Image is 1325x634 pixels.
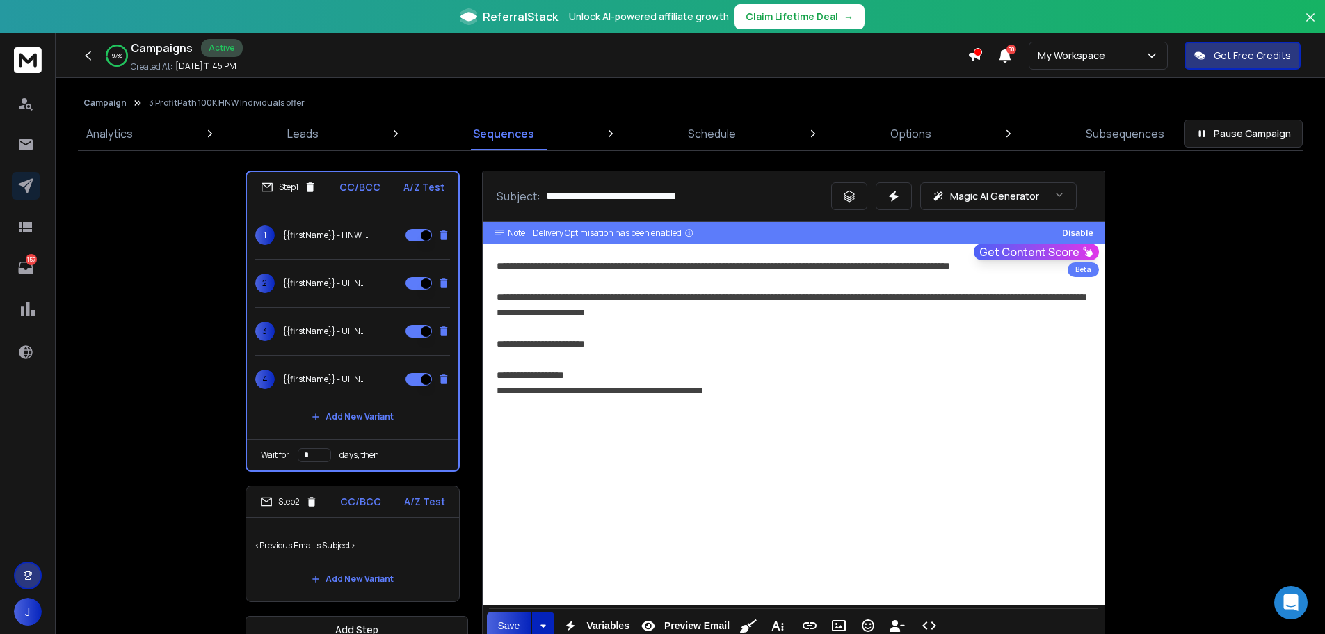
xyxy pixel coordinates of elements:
h1: Campaigns [131,40,193,56]
p: {{firstName}} - HNW individuals [283,230,372,241]
div: Step 2 [260,496,318,508]
a: Options [882,117,940,150]
button: J [14,598,42,626]
a: Sequences [465,117,543,150]
a: Subsequences [1077,117,1173,150]
button: Get Content Score [974,244,1099,260]
li: Step2CC/BCCA/Z Test<Previous Email's Subject>Add New Variant [246,486,460,602]
button: Add New Variant [300,565,405,593]
p: Schedule [688,125,736,142]
p: Unlock AI-powered affiliate growth [569,10,729,24]
p: 3 ProfitPath 100K HNW Individuals offer [149,97,305,109]
div: Delivery Optimisation has been enabled [533,228,694,239]
div: Beta [1068,262,1099,277]
span: → [844,10,853,24]
button: Claim Lifetime Deal→ [734,4,865,29]
p: Analytics [86,125,133,142]
p: Get Free Credits [1214,49,1291,63]
div: Step 1 [261,181,316,193]
button: Close banner [1301,8,1319,42]
p: {{firstName}} - UHNW individuals [283,326,372,337]
li: Step1CC/BCCA/Z Test1{{firstName}} - HNW individuals2{{firstName}} - UHNW individuals3{{firstName}... [246,171,460,472]
span: 1 [255,225,275,245]
button: Add New Variant [300,403,405,431]
a: Analytics [78,117,141,150]
span: 3 [255,322,275,341]
p: 157 [26,254,37,265]
p: {{firstName}} - UHNW individuals [283,278,372,289]
span: Variables [584,620,632,632]
p: Sequences [473,125,534,142]
div: Open Intercom Messenger [1274,586,1308,619]
p: CC/BCC [339,180,380,194]
p: Subsequences [1086,125,1164,142]
button: Disable [1062,228,1093,239]
p: [DATE] 11:45 PM [175,61,236,72]
span: 50 [1006,45,1016,54]
span: 4 [255,370,275,389]
p: <Previous Email's Subject> [255,526,451,565]
p: {{firstName}} - UHNW individuals [283,374,372,385]
button: Campaign [83,97,127,109]
p: A/Z Test [404,495,445,509]
span: ReferralStack [483,8,558,25]
p: Options [890,125,931,142]
button: Get Free Credits [1185,42,1301,70]
p: CC/BCC [340,495,381,509]
div: Active [201,39,243,57]
button: Pause Campaign [1184,120,1303,148]
a: 157 [12,254,40,282]
p: 97 % [112,51,122,60]
p: Leads [287,125,319,142]
span: Note: [508,228,527,239]
p: Wait for [261,450,289,461]
p: days, then [339,450,379,461]
p: A/Z Test [403,180,444,194]
button: Magic AI Generator [920,182,1077,210]
span: Preview Email [661,620,732,632]
p: Magic AI Generator [950,189,1039,203]
p: My Workspace [1038,49,1111,63]
a: Schedule [680,117,744,150]
p: Created At: [131,61,172,72]
span: 2 [255,274,275,293]
p: Subject: [497,188,540,205]
a: Leads [279,117,327,150]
